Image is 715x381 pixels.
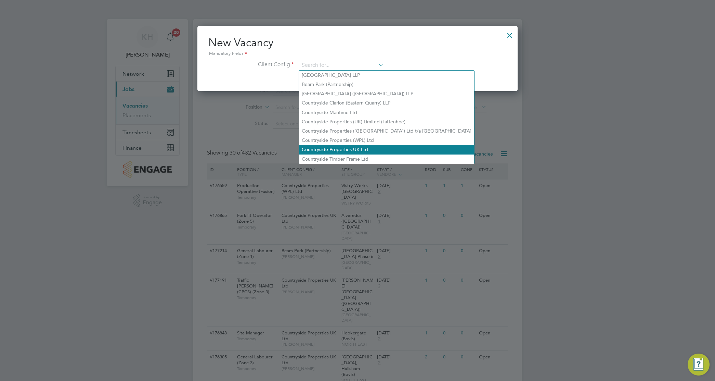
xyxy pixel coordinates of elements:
[299,145,474,154] li: Countryside Properties UK Ltd
[688,354,710,376] button: Engage Resource Center
[299,108,474,117] li: Countryside Maritime Ltd
[299,155,474,164] li: Countryside Timber Frame Ltd
[299,126,474,136] li: Countryside Properties ([GEOGRAPHIC_DATA]) Ltd t/a [GEOGRAPHIC_DATA]
[299,136,474,145] li: Countryside Properties (WPL) Ltd
[208,36,507,58] h2: New Vacancy
[208,61,294,68] label: Client Config
[299,117,474,126] li: Countryside Properties (UK) Limited (Tattenhoe)
[208,50,507,58] div: Mandatory Fields
[299,89,474,98] li: [GEOGRAPHIC_DATA] ([GEOGRAPHIC_DATA]) LLP
[299,80,474,89] li: Beam Park (Partnership)
[299,71,474,80] li: [GEOGRAPHIC_DATA] LLP
[299,98,474,108] li: Countryside Clarion (Eastern Quarry) LLP
[299,60,384,71] input: Search for...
